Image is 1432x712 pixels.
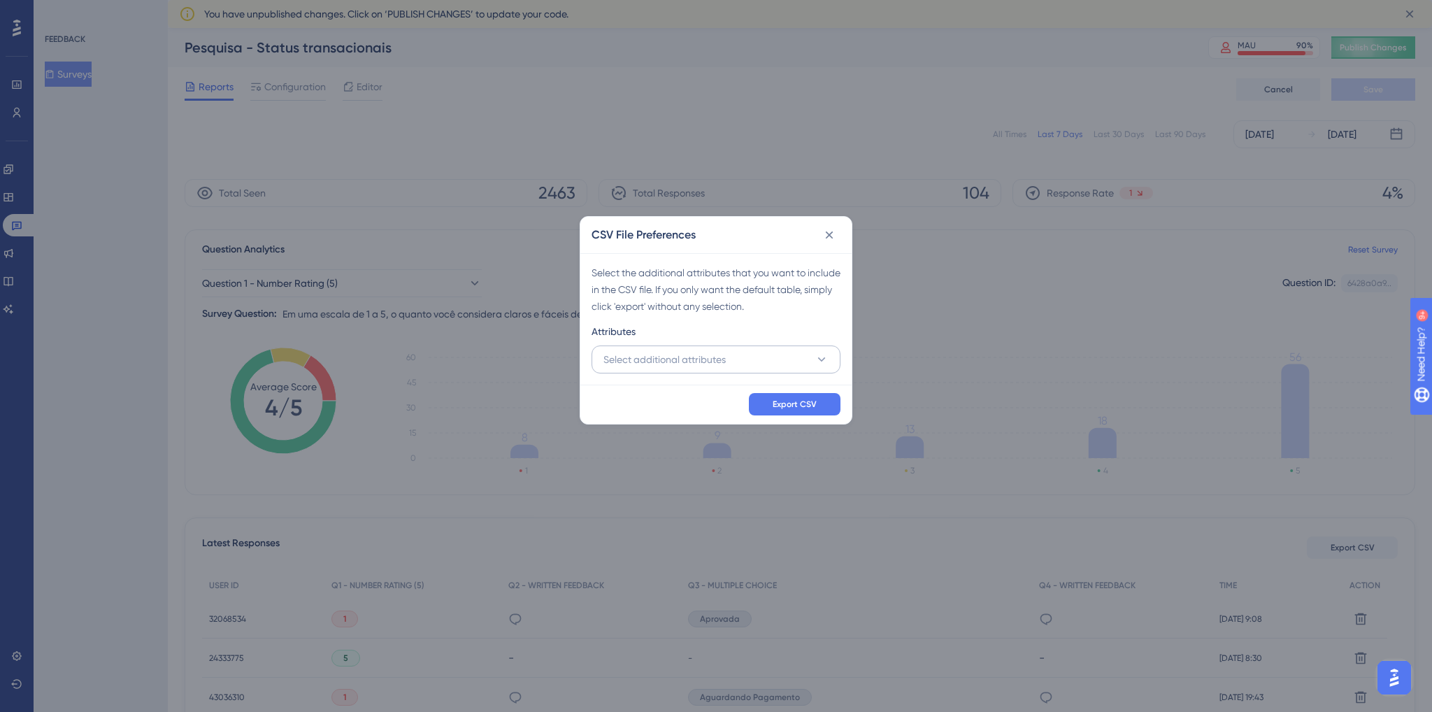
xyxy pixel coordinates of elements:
div: 9+ [95,7,103,18]
div: Select the additional attributes that you want to include in the CSV file. If you only want the d... [592,264,840,315]
span: Export CSV [773,399,817,410]
span: Attributes [592,323,636,340]
span: Need Help? [33,3,87,20]
h2: CSV File Preferences [592,227,696,243]
span: Select additional attributes [603,351,726,368]
iframe: UserGuiding AI Assistant Launcher [1373,657,1415,699]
